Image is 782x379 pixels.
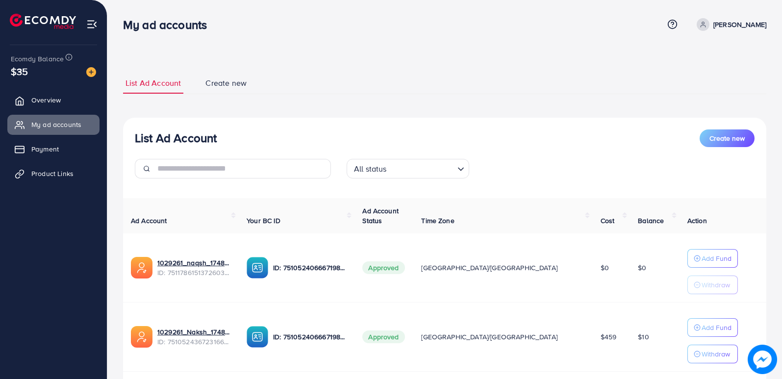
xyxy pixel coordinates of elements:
[157,258,231,278] div: <span class='underline'>1029261_naqsh_1748974009098</span></br>7511786151372603393
[131,257,152,278] img: ic-ads-acc.e4c84228.svg
[157,268,231,278] span: ID: 7511786151372603393
[157,327,231,337] a: 1029261_Naksh_1748680238039
[687,345,738,363] button: Withdraw
[86,19,98,30] img: menu
[362,261,404,274] span: Approved
[11,54,64,64] span: Ecomdy Balance
[7,164,100,183] a: Product Links
[86,67,96,77] img: image
[601,263,609,273] span: $0
[421,216,454,226] span: Time Zone
[273,262,347,274] p: ID: 7510524066671984656
[273,331,347,343] p: ID: 7510524066671984656
[347,159,469,178] div: Search for option
[702,279,730,291] p: Withdraw
[421,263,557,273] span: [GEOGRAPHIC_DATA]/[GEOGRAPHIC_DATA]
[700,129,755,147] button: Create new
[10,14,76,29] img: logo
[131,326,152,348] img: ic-ads-acc.e4c84228.svg
[247,257,268,278] img: ic-ba-acc.ded83a64.svg
[601,332,617,342] span: $459
[702,348,730,360] p: Withdraw
[687,249,738,268] button: Add Fund
[713,19,766,30] p: [PERSON_NAME]
[11,64,28,78] span: $35
[247,216,280,226] span: Your BC ID
[352,162,389,176] span: All status
[123,18,215,32] h3: My ad accounts
[748,345,777,374] img: image
[157,337,231,347] span: ID: 7510524367231664145
[131,216,167,226] span: Ad Account
[638,332,649,342] span: $10
[687,318,738,337] button: Add Fund
[31,169,74,178] span: Product Links
[687,276,738,294] button: Withdraw
[247,326,268,348] img: ic-ba-acc.ded83a64.svg
[693,18,766,31] a: [PERSON_NAME]
[709,133,745,143] span: Create new
[31,95,61,105] span: Overview
[702,253,732,264] p: Add Fund
[31,144,59,154] span: Payment
[638,263,646,273] span: $0
[390,160,454,176] input: Search for option
[135,131,217,145] h3: List Ad Account
[31,120,81,129] span: My ad accounts
[205,77,247,89] span: Create new
[7,139,100,159] a: Payment
[157,327,231,347] div: <span class='underline'>1029261_Naksh_1748680238039</span></br>7510524367231664145
[7,115,100,134] a: My ad accounts
[126,77,181,89] span: List Ad Account
[7,90,100,110] a: Overview
[601,216,615,226] span: Cost
[687,216,707,226] span: Action
[702,322,732,333] p: Add Fund
[362,206,399,226] span: Ad Account Status
[638,216,664,226] span: Balance
[362,330,404,343] span: Approved
[157,258,231,268] a: 1029261_naqsh_1748974009098
[421,332,557,342] span: [GEOGRAPHIC_DATA]/[GEOGRAPHIC_DATA]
